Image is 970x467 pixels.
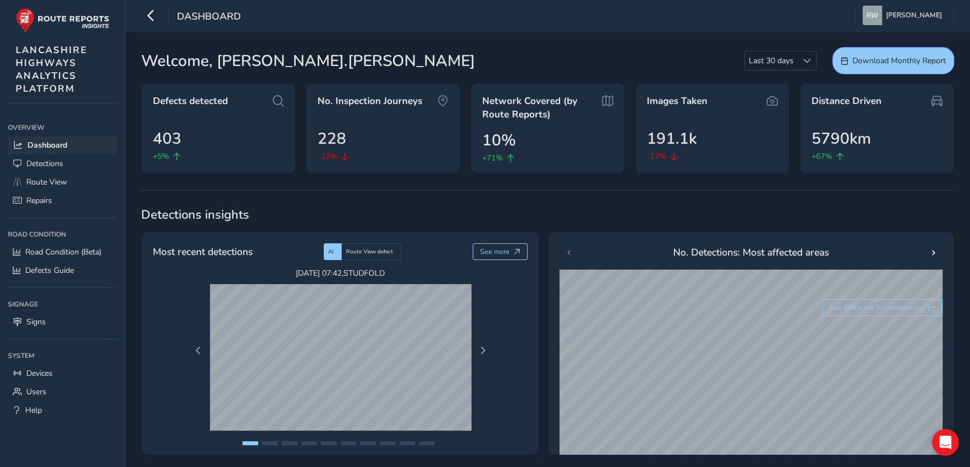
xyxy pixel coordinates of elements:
[318,95,422,108] span: No. Inspection Journeys
[26,317,46,327] span: Signs
[8,401,117,419] a: Help
[177,10,241,25] span: Dashboard
[153,127,181,150] span: 403
[380,441,395,445] button: Page 8
[852,55,946,66] span: Download Monthly Report
[829,303,925,312] span: See difference for same period
[141,206,954,223] span: Detections insights
[324,243,342,260] div: AI
[243,441,258,445] button: Page 1
[318,127,346,150] span: 228
[8,364,117,383] a: Devices
[16,44,87,95] span: LANCASHIRE HIGHWAYS ANALYTICS PLATFORM
[190,343,206,358] button: Previous Page
[480,247,510,256] span: See more
[932,429,959,456] div: Open Intercom Messenger
[482,129,516,152] span: 10%
[153,150,169,162] span: +5%
[8,296,117,313] div: Signage
[473,243,528,260] button: See more
[342,243,402,260] div: Route View defect
[862,6,946,25] button: [PERSON_NAME]
[8,136,117,154] a: Dashboard
[8,243,117,261] a: Road Condition (Beta)
[862,6,882,25] img: diamond-layout
[812,127,871,150] span: 5790km
[8,119,117,136] div: Overview
[141,49,475,73] span: Welcome, [PERSON_NAME].[PERSON_NAME]
[419,441,435,445] button: Page 10
[301,441,317,445] button: Page 4
[8,261,117,280] a: Defects Guide
[8,154,117,173] a: Detections
[8,173,117,191] a: Route View
[318,150,337,162] span: -12%
[482,152,503,164] span: +71%
[26,386,46,397] span: Users
[25,405,42,416] span: Help
[26,195,52,206] span: Repairs
[399,441,415,445] button: Page 9
[26,158,63,169] span: Detections
[475,343,491,358] button: Next Page
[153,95,228,108] span: Defects detected
[886,6,942,25] span: [PERSON_NAME]
[812,95,882,108] span: Distance Driven
[812,150,832,162] span: +67%
[262,441,278,445] button: Page 2
[8,383,117,401] a: Users
[673,245,829,260] span: No. Detections: Most affected areas
[210,268,471,279] span: [DATE] 07:42 , STUDFOLD
[822,299,943,316] button: See difference for same period
[8,226,117,243] div: Road Condition
[745,51,798,70] span: Last 30 days
[25,265,74,276] span: Defects Guide
[647,150,666,162] span: -17%
[647,127,697,150] span: 191.1k
[8,347,117,364] div: System
[27,140,67,150] span: Dashboard
[832,47,954,74] button: Download Monthly Report
[26,177,67,187] span: Route View
[26,368,53,379] span: Devices
[153,244,253,259] span: Most recent detections
[321,441,337,445] button: Page 5
[346,248,393,256] span: Route View defect
[282,441,297,445] button: Page 3
[328,248,334,256] span: AI
[647,95,707,108] span: Images Taken
[8,313,117,331] a: Signs
[482,95,600,121] span: Network Covered (by Route Reports)
[25,247,101,257] span: Road Condition (Beta)
[16,8,109,33] img: rr logo
[8,191,117,210] a: Repairs
[360,441,376,445] button: Page 7
[341,441,356,445] button: Page 6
